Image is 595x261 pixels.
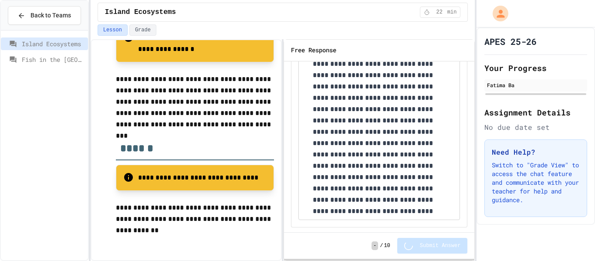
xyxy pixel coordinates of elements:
[30,11,71,20] span: Back to Teams
[384,242,390,249] span: 10
[487,81,585,89] div: Fatima Ba
[22,55,85,64] span: Fish in the [GEOGRAPHIC_DATA]
[484,35,537,47] h1: APES 25-26
[484,62,587,74] h2: Your Progress
[372,241,378,250] span: -
[483,3,510,24] div: My Account
[98,24,128,36] button: Lesson
[484,122,587,132] div: No due date set
[433,9,446,16] span: 22
[380,242,383,249] span: /
[484,106,587,119] h2: Assignment Details
[420,242,461,249] span: Submit Answer
[22,39,85,48] span: Island Ecosystems
[105,7,176,17] span: Island Ecosystems
[492,161,580,204] p: Switch to "Grade View" to access the chat feature and communicate with your teacher for help and ...
[492,147,580,157] h3: Need Help?
[129,24,156,36] button: Grade
[447,9,457,16] span: min
[291,45,336,56] h6: Free Response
